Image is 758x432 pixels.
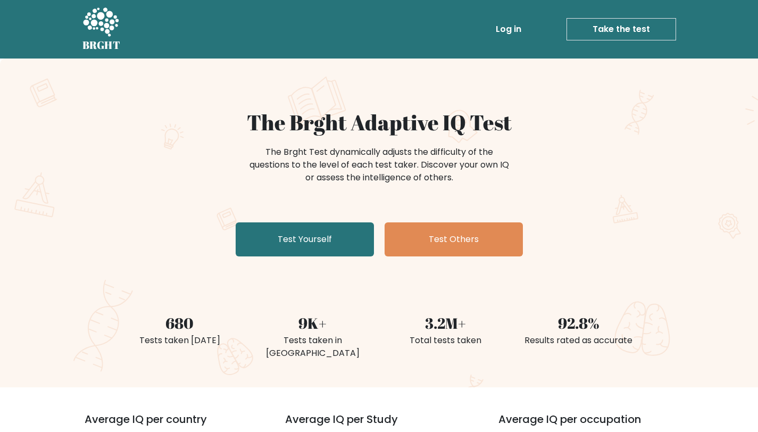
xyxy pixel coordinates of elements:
a: Log in [492,19,526,40]
div: 680 [120,312,240,334]
a: Take the test [567,18,676,40]
div: 92.8% [519,312,639,334]
div: The Brght Test dynamically adjusts the difficulty of the questions to the level of each test take... [246,146,512,184]
div: Tests taken in [GEOGRAPHIC_DATA] [253,334,373,360]
div: 9K+ [253,312,373,334]
div: Results rated as accurate [519,334,639,347]
a: Test Others [385,222,523,256]
a: BRGHT [82,4,121,54]
div: Total tests taken [386,334,506,347]
div: 3.2M+ [386,312,506,334]
a: Test Yourself [236,222,374,256]
div: Tests taken [DATE] [120,334,240,347]
h1: The Brght Adaptive IQ Test [120,110,639,135]
h5: BRGHT [82,39,121,52]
